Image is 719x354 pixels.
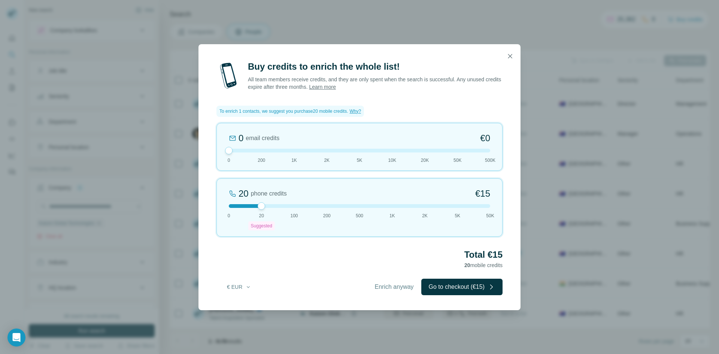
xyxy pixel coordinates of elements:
[389,212,395,219] span: 1K
[216,249,503,261] h2: Total €15
[480,132,490,144] span: €0
[228,212,230,219] span: 0
[239,132,243,144] div: 0
[228,157,230,164] span: 0
[356,212,363,219] span: 500
[309,84,336,90] a: Learn more
[388,157,396,164] span: 10K
[367,279,421,295] button: Enrich anyway
[219,108,348,115] span: To enrich 1 contacts, we suggest you purchase 20 mobile credits .
[464,262,503,268] span: mobile credits
[239,188,249,200] div: 20
[324,157,330,164] span: 2K
[350,109,361,114] span: Why?
[421,157,429,164] span: 20K
[258,157,265,164] span: 200
[464,262,470,268] span: 20
[485,157,495,164] span: 500K
[7,329,25,347] div: Open Intercom Messenger
[259,212,264,219] span: 20
[216,61,240,91] img: mobile-phone
[422,212,428,219] span: 2K
[357,157,362,164] span: 5K
[251,189,287,198] span: phone credits
[249,221,274,230] div: Suggested
[248,76,503,91] p: All team members receive credits, and they are only spent when the search is successful. Any unus...
[455,212,460,219] span: 5K
[246,134,279,143] span: email credits
[421,279,503,295] button: Go to checkout (€15)
[290,212,298,219] span: 100
[453,157,461,164] span: 50K
[475,188,490,200] span: €15
[486,212,494,219] span: 50K
[323,212,331,219] span: 200
[291,157,297,164] span: 1K
[222,280,257,294] button: € EUR
[375,282,414,291] span: Enrich anyway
